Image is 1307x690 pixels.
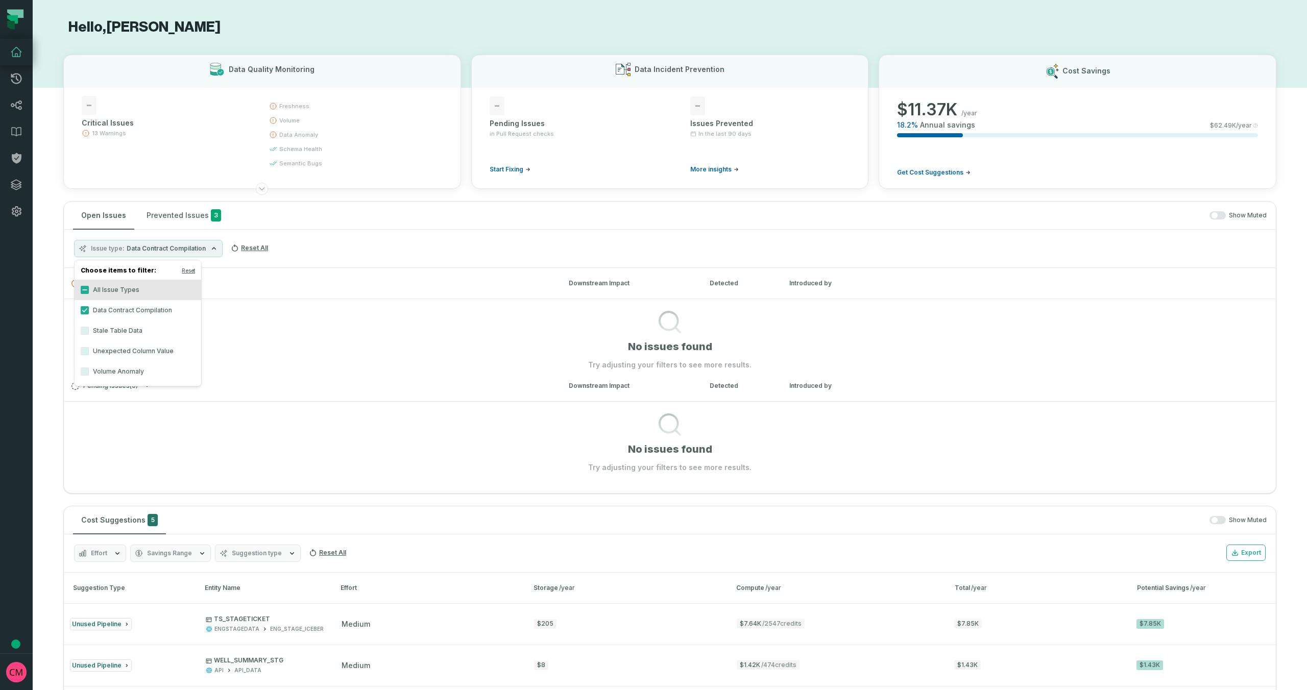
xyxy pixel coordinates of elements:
div: API_DATA [234,667,261,674]
span: $1.43K [954,660,981,670]
span: /year [961,109,977,117]
div: Critical Issues [82,118,251,128]
span: medium [342,661,370,670]
span: 5 [148,514,158,526]
span: $ 11.37K [897,100,957,120]
button: Stale Table Data [81,327,89,335]
button: Live Issues(0) [71,280,550,287]
span: Effort [91,549,107,557]
span: Data Contract Compilation [127,244,206,253]
div: ENGSTAGEDATA [214,625,259,633]
div: Total [955,583,1119,593]
label: Data Contract Compilation [75,300,201,321]
div: Detected [710,279,771,288]
span: /year [971,584,987,592]
span: $ 62.49K /year [1210,121,1252,130]
div: Entity Name [205,583,322,593]
div: Pending Issues [490,118,649,129]
h1: No issues found [628,339,712,354]
div: Issues Prevented [690,118,850,129]
span: - [82,96,96,115]
button: Savings Range [130,545,211,562]
button: Prevented Issues [138,202,229,229]
button: Effort [74,545,126,562]
h4: Choose items to filter: [75,264,201,280]
button: Suggestion type [215,545,301,562]
div: Live Issues(0) [64,299,1276,370]
div: Pending Issues(0) [64,401,1276,473]
div: Suggestion Type [69,583,186,593]
button: Data Contract Compilation [81,306,89,314]
button: Unused PipelineTS_STAGETICKETENGSTAGEDATAENG_STAGE_ICEBERGmedium$205$7.64K/2547credits$7.85K$7.85K [64,603,1276,644]
div: Downstream Impact [569,381,691,390]
span: / 474 credits [761,661,796,669]
h3: Data Quality Monitoring [229,64,314,75]
div: Detected [710,381,771,390]
button: Unused PipelineWELL_SUMMARY_STGAPIAPI_DATAmedium$8$1.42K/474credits$1.43K$1.43K [64,645,1276,685]
button: All Issue Types [81,286,89,294]
p: WELL_SUMMARY_STG [206,656,283,664]
span: data anomaly [279,131,318,139]
a: More insights [690,165,739,174]
button: Export [1226,545,1266,561]
button: Cost Savings$11.37K/year18.2%Annual savings$62.49K/yearGet Cost Suggestions [879,55,1276,189]
span: - [690,96,705,115]
span: schema health [279,145,322,153]
label: Unexpected Column Value [75,341,201,361]
span: semantic bugs [279,159,322,167]
div: Potential Savings [1137,583,1271,593]
div: API [214,667,224,674]
span: Unused Pipeline [72,661,122,669]
div: Show Muted [233,211,1267,220]
div: Storage [534,583,718,593]
div: $8 [534,660,548,670]
span: 3 [211,209,221,221]
span: In the last 90 days [698,130,752,138]
span: medium [342,620,370,628]
button: Reset All [227,240,272,256]
span: $7.64K [737,619,805,628]
h3: Data Incident Prevention [635,64,724,75]
span: 18.2 % [897,120,918,130]
span: in Pull Request checks [490,130,554,138]
button: Unexpected Column Value [81,347,89,355]
div: $205 [534,619,556,629]
label: Volume Anomaly [75,361,201,382]
div: Effort [341,583,515,593]
span: Live Issues ( 0 ) [71,280,126,287]
p: Try adjusting your filters to see more results. [588,462,752,473]
label: Stale Table Data [75,321,201,341]
button: Volume Anomaly [81,367,89,376]
span: $7.85K [954,619,982,628]
button: Issue typeData Contract Compilation [74,240,223,257]
span: Start Fixing [490,165,523,174]
h1: Hello, [PERSON_NAME] [63,18,1276,36]
label: All Issue Types [75,280,201,300]
h3: Cost Savings [1062,66,1110,76]
div: $1.43K [1136,660,1163,670]
span: Unused Pipeline [72,620,122,628]
div: Compute [736,583,936,593]
span: Pending Issues ( 0 ) [71,382,138,390]
span: 13 Warnings [92,129,126,137]
button: Data Incident Prevention-Pending Issuesin Pull Request checksStart Fixing-Issues PreventedIn the ... [471,55,869,189]
button: Pending Issues(0) [71,382,550,390]
div: Tooltip anchor [11,639,20,649]
div: Introduced by [789,279,881,288]
button: Open Issues [73,202,134,229]
div: Downstream Impact [569,279,691,288]
span: /year [765,584,781,592]
a: Start Fixing [490,165,530,174]
span: $1.42K [737,660,800,670]
p: TS_STAGETICKET [206,615,328,623]
span: volume [279,116,300,125]
span: /year [559,584,575,592]
span: /year [1190,584,1206,592]
div: Introduced by [789,381,881,390]
div: ENG_STAGE_ICEBERG [270,625,328,633]
span: Annual savings [920,120,975,130]
button: Reset All [305,545,350,561]
span: - [490,96,504,115]
button: Data Quality Monitoring-Critical Issues13 Warningsfreshnessvolumedata anomalyschema healthsemanti... [63,55,461,189]
div: Show Muted [170,516,1267,525]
